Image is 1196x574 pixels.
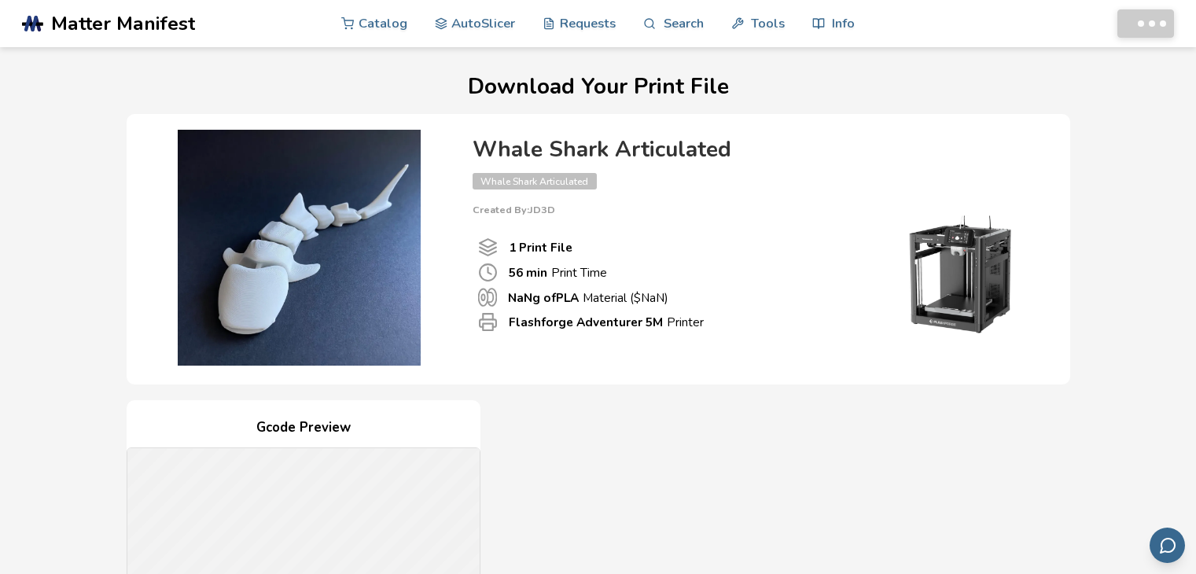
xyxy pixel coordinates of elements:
[473,138,1039,162] h4: Whale Shark Articulated
[142,130,457,366] img: Product
[127,416,480,440] h4: Gcode Preview
[508,289,579,306] b: NaN g of PLA
[478,237,498,257] span: Number Of Print files
[509,264,607,281] p: Print Time
[24,75,1172,99] h1: Download Your Print File
[478,263,498,282] span: Print Time
[478,288,497,307] span: Material Used
[51,13,195,35] span: Matter Manifest
[509,314,704,330] p: Printer
[509,314,663,330] b: Flashforge Adventurer 5M
[473,173,597,189] span: Whale Shark Articulated
[508,289,668,306] p: Material ($ NaN )
[509,239,572,256] b: 1 Print File
[1150,528,1185,563] button: Send feedback via email
[473,204,1039,215] p: Created By: JD3D
[881,215,1039,333] img: Printer
[478,312,498,332] span: Printer
[509,264,547,281] b: 56 min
